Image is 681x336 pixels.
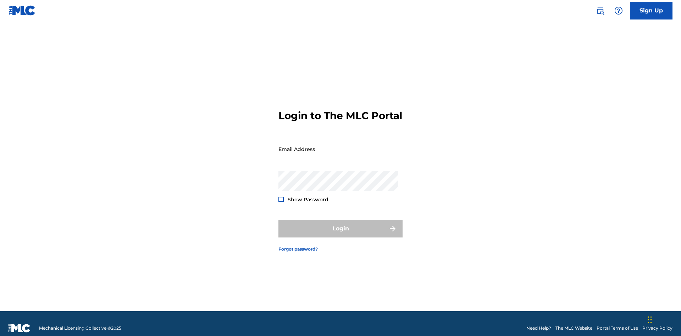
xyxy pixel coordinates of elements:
[630,2,672,19] a: Sign Up
[9,324,31,332] img: logo
[597,325,638,331] a: Portal Terms of Use
[526,325,551,331] a: Need Help?
[642,325,672,331] a: Privacy Policy
[288,196,328,203] span: Show Password
[278,110,402,122] h3: Login to The MLC Portal
[9,5,36,16] img: MLC Logo
[39,325,121,331] span: Mechanical Licensing Collective © 2025
[596,6,604,15] img: search
[614,6,623,15] img: help
[555,325,592,331] a: The MLC Website
[593,4,607,18] a: Public Search
[278,246,318,252] a: Forgot password?
[648,309,652,330] div: Drag
[646,302,681,336] iframe: Chat Widget
[611,4,626,18] div: Help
